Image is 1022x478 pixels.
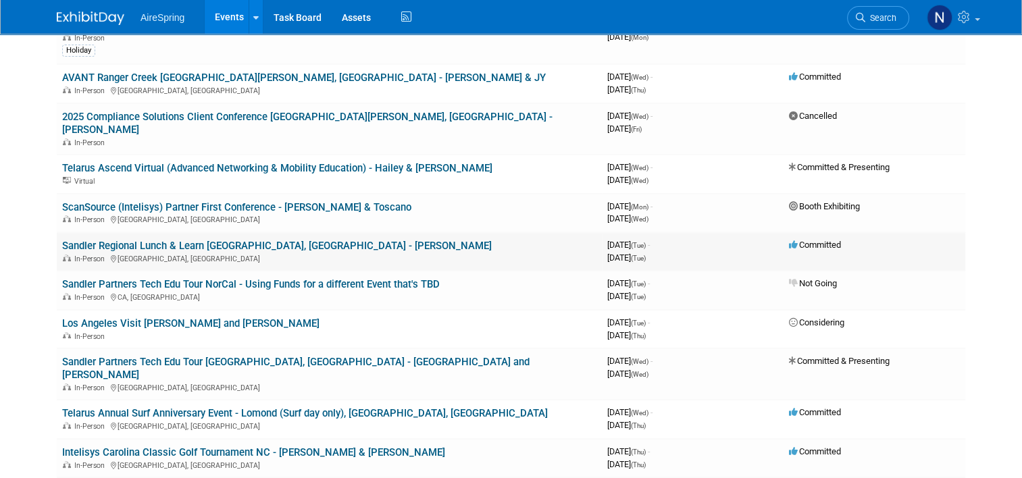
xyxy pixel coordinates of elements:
[63,215,71,222] img: In-Person Event
[789,72,841,82] span: Committed
[607,84,646,95] span: [DATE]
[74,86,109,95] span: In-Person
[62,72,546,84] a: AVANT Ranger Creek [GEOGRAPHIC_DATA][PERSON_NAME], [GEOGRAPHIC_DATA] - [PERSON_NAME] & JY
[62,240,492,252] a: Sandler Regional Lunch & Learn [GEOGRAPHIC_DATA], [GEOGRAPHIC_DATA] - [PERSON_NAME]
[789,356,890,366] span: Committed & Presenting
[63,177,71,184] img: Virtual Event
[74,138,109,147] span: In-Person
[789,278,837,288] span: Not Going
[631,164,648,171] span: (Wed)
[62,291,596,302] div: CA, [GEOGRAPHIC_DATA]
[648,240,650,250] span: -
[63,461,71,468] img: In-Person Event
[631,126,642,133] span: (Fri)
[631,113,648,120] span: (Wed)
[140,12,184,23] span: AireSpring
[631,34,648,41] span: (Mon)
[62,381,596,392] div: [GEOGRAPHIC_DATA], [GEOGRAPHIC_DATA]
[631,448,646,456] span: (Thu)
[789,162,890,172] span: Committed & Presenting
[631,203,648,211] span: (Mon)
[631,280,646,288] span: (Tue)
[607,330,646,340] span: [DATE]
[631,177,648,184] span: (Wed)
[62,459,596,470] div: [GEOGRAPHIC_DATA], [GEOGRAPHIC_DATA]
[631,461,646,469] span: (Thu)
[631,409,648,417] span: (Wed)
[607,278,650,288] span: [DATE]
[631,332,646,340] span: (Thu)
[63,383,71,390] img: In-Person Event
[607,459,646,469] span: [DATE]
[607,356,653,366] span: [DATE]
[650,201,653,211] span: -
[607,111,653,121] span: [DATE]
[631,74,648,81] span: (Wed)
[57,11,124,25] img: ExhibitDay
[607,213,648,223] span: [DATE]
[631,86,646,94] span: (Thu)
[607,317,650,327] span: [DATE]
[650,111,653,121] span: -
[650,407,653,417] span: -
[607,162,653,172] span: [DATE]
[74,383,109,392] span: In-Person
[631,242,646,249] span: (Tue)
[74,177,99,186] span: Virtual
[63,293,71,300] img: In-Person Event
[631,358,648,365] span: (Wed)
[74,422,109,431] span: In-Person
[789,317,844,327] span: Considering
[74,332,109,341] span: In-Person
[607,407,653,417] span: [DATE]
[63,332,71,339] img: In-Person Event
[607,369,648,379] span: [DATE]
[62,446,445,458] a: Intelisys Carolina Classic Golf Tournament NC - [PERSON_NAME] & [PERSON_NAME]
[631,293,646,300] span: (Tue)
[650,162,653,172] span: -
[607,124,642,134] span: [DATE]
[607,72,653,82] span: [DATE]
[607,420,646,430] span: [DATE]
[62,45,95,57] div: Holiday
[74,461,109,470] span: In-Person
[631,319,646,327] span: (Tue)
[74,34,109,43] span: In-Person
[62,162,492,174] a: Telarus Ascend Virtual (Advanced Networking & Mobility Education) - Hailey & [PERSON_NAME]
[650,72,653,82] span: -
[607,253,646,263] span: [DATE]
[607,201,653,211] span: [DATE]
[607,32,648,42] span: [DATE]
[62,420,596,431] div: [GEOGRAPHIC_DATA], [GEOGRAPHIC_DATA]
[631,422,646,429] span: (Thu)
[63,34,71,41] img: In-Person Event
[74,215,109,224] span: In-Person
[74,293,109,302] span: In-Person
[648,317,650,327] span: -
[62,407,548,419] a: Telarus Annual Surf Anniversary Event - Lomond (Surf day only), [GEOGRAPHIC_DATA], [GEOGRAPHIC_DATA]
[62,213,596,224] div: [GEOGRAPHIC_DATA], [GEOGRAPHIC_DATA]
[62,253,596,263] div: [GEOGRAPHIC_DATA], [GEOGRAPHIC_DATA]
[74,255,109,263] span: In-Person
[63,86,71,93] img: In-Person Event
[62,278,440,290] a: Sandler Partners Tech Edu Tour NorCal - Using Funds for a different Event that's TBD
[62,201,411,213] a: ScanSource (Intelisys) Partner First Conference - [PERSON_NAME] & Toscano
[789,201,860,211] span: Booth Exhibiting
[63,255,71,261] img: In-Person Event
[650,356,653,366] span: -
[62,111,553,136] a: 2025 Compliance Solutions Client Conference [GEOGRAPHIC_DATA][PERSON_NAME], [GEOGRAPHIC_DATA] - [...
[63,422,71,429] img: In-Person Event
[607,446,650,456] span: [DATE]
[607,291,646,301] span: [DATE]
[607,240,650,250] span: [DATE]
[648,446,650,456] span: -
[631,371,648,378] span: (Wed)
[63,138,71,145] img: In-Person Event
[648,278,650,288] span: -
[62,356,530,381] a: Sandler Partners Tech Edu Tour [GEOGRAPHIC_DATA], [GEOGRAPHIC_DATA] - [GEOGRAPHIC_DATA] and [PERS...
[865,13,896,23] span: Search
[62,317,320,329] a: Los Angeles Visit [PERSON_NAME] and [PERSON_NAME]
[789,240,841,250] span: Committed
[607,175,648,185] span: [DATE]
[789,446,841,456] span: Committed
